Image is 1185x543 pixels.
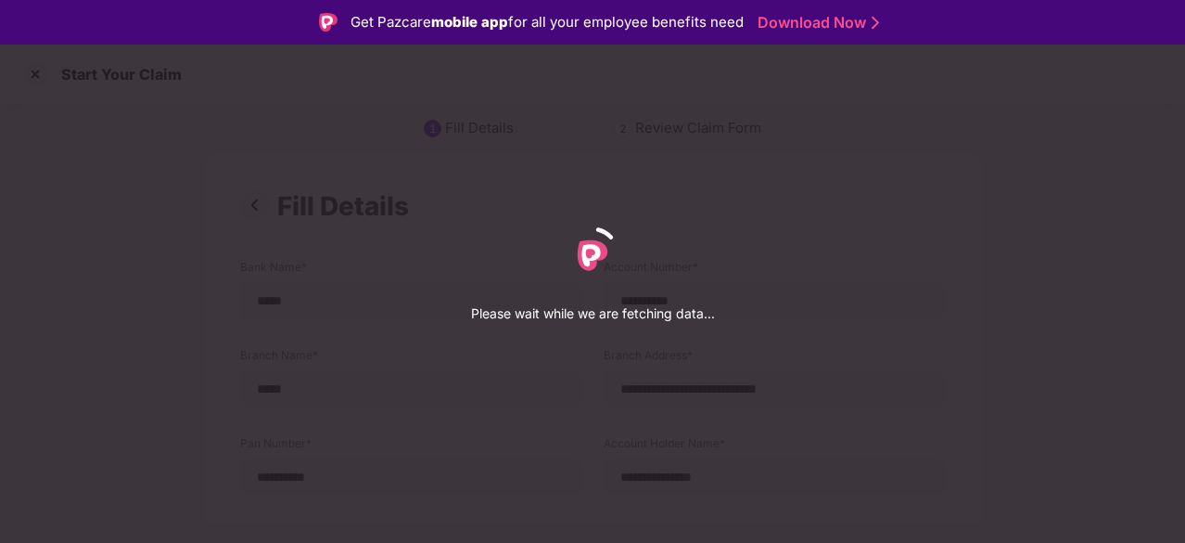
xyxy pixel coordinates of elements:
img: Logo [319,13,338,32]
div: Get Pazcare for all your employee benefits need [350,11,744,33]
div: animation [555,218,630,292]
p: Please wait while we are fetching data... [471,305,715,321]
strong: mobile app [431,13,508,31]
a: Download Now [758,13,873,32]
img: Stroke [872,13,879,32]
